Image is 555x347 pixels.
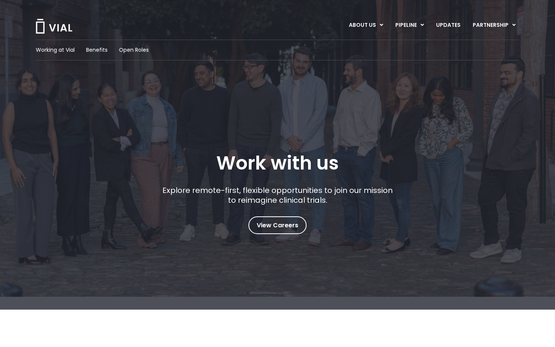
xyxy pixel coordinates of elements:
[36,46,75,54] a: Working at Vial
[35,19,73,34] img: Vial Logo
[216,152,339,174] h1: Work with us
[160,185,396,205] p: Explore remote-first, flexible opportunities to join our mission to reimagine clinical trials.
[257,221,298,230] span: View Careers
[343,19,389,32] a: ABOUT USMenu Toggle
[467,19,522,32] a: PARTNERSHIPMenu Toggle
[86,46,108,54] a: Benefits
[119,46,149,54] a: Open Roles
[389,19,430,32] a: PIPELINEMenu Toggle
[430,19,466,32] a: UPDATES
[248,216,307,234] a: View Careers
